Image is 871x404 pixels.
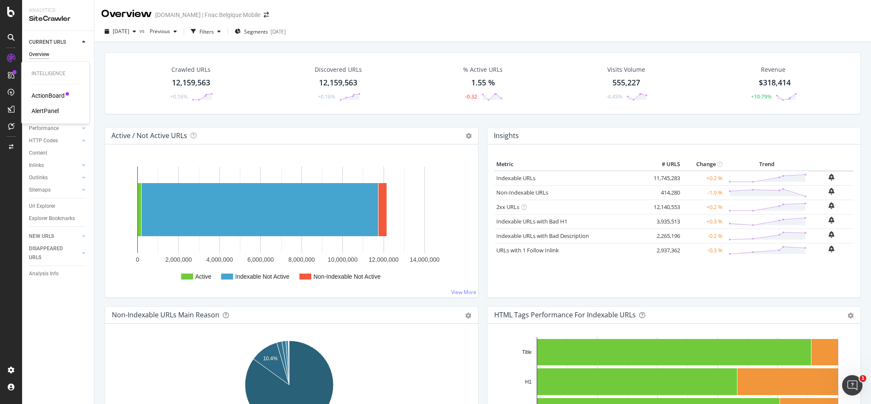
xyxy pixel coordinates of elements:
[112,158,471,291] svg: A chart.
[451,288,476,296] a: View More
[682,229,725,243] td: -0.2 %
[29,202,55,211] div: Url Explorer
[112,311,219,319] div: Non-Indexable URLs Main Reason
[29,161,80,170] a: Inlinks
[319,77,357,88] div: 12,159,563
[29,244,72,262] div: DISAPPEARED URLS
[318,93,335,100] div: +0.16%
[29,136,58,145] div: HTTP Codes
[648,171,682,186] td: 11,745,283
[29,7,87,14] div: Analytics
[471,77,495,88] div: 1.55 %
[171,65,211,74] div: Crawled URLs
[139,27,146,34] span: vs
[29,149,88,158] a: Content
[111,130,187,141] h4: Active / Not Active URLs
[494,130,519,141] h4: Insights
[29,14,87,24] div: SiteCrawler
[761,65,786,74] span: Revenue
[751,93,771,100] div: +10.79%
[263,356,278,362] text: 10.4%
[606,93,622,100] div: -4.45%
[682,158,725,171] th: Change
[29,186,80,195] a: Sitemaps
[31,70,79,77] div: Intelligence
[29,149,47,158] div: Content
[29,232,54,241] div: NEW URLS
[29,161,44,170] div: Inlinks
[465,313,471,319] div: gear
[494,311,636,319] div: HTML Tags Performance for Indexable URLs
[264,12,269,18] div: arrow-right-arrow-left
[29,38,80,47] a: CURRENT URLS
[29,124,80,133] a: Performance
[607,65,645,74] div: Visits Volume
[496,203,519,211] a: 2xx URLs
[848,313,854,319] div: gear
[29,50,49,59] div: Overview
[29,38,66,47] div: CURRENT URLS
[313,273,381,280] text: Non-Indexable Not Active
[315,65,362,74] div: Discovered URLs
[146,25,180,38] button: Previous
[235,273,290,280] text: Indexable Not Active
[270,28,286,35] div: [DATE]
[31,107,59,115] a: AlertPanel
[29,214,88,223] a: Explorer Bookmarks
[759,77,791,88] span: $318,414
[29,136,80,145] a: HTTP Codes
[31,91,65,100] a: ActionBoard
[682,200,725,214] td: +0.2 %
[231,25,289,38] button: Segments[DATE]
[29,124,59,133] div: Performance
[525,379,532,385] text: H1
[288,256,315,263] text: 8,000,000
[648,185,682,200] td: 414,280
[29,269,88,278] a: Analysis Info
[682,214,725,229] td: +0.3 %
[522,349,532,355] text: Title
[206,256,233,263] text: 4,000,000
[682,171,725,186] td: +0.2 %
[828,202,834,209] div: bell-plus
[682,243,725,257] td: -0.3 %
[465,93,477,100] div: -0.32
[113,28,129,35] span: 2025 Oct. 1st
[496,218,567,225] a: Indexable URLs with Bad H1
[466,133,472,139] i: Options
[170,93,188,100] div: +0.16%
[828,246,834,252] div: bell-plus
[828,188,834,195] div: bell-plus
[648,243,682,257] td: 2,937,362
[682,185,725,200] td: -1.9 %
[648,214,682,229] td: 3,935,513
[101,25,139,38] button: [DATE]
[828,174,834,181] div: bell-plus
[725,158,809,171] th: Trend
[172,77,210,88] div: 12,159,563
[496,246,559,254] a: URLs with 1 Follow Inlink
[29,214,75,223] div: Explorer Bookmarks
[155,11,260,19] div: [DOMAIN_NAME] | Fnac Belgique Mobile
[29,202,88,211] a: Url Explorer
[463,65,503,74] div: % Active URLs
[195,273,211,280] text: Active
[410,256,439,263] text: 14,000,000
[29,186,51,195] div: Sitemaps
[101,7,152,21] div: Overview
[828,217,834,223] div: bell-plus
[188,25,224,38] button: Filters
[199,28,214,35] div: Filters
[860,375,866,382] span: 1
[165,256,192,263] text: 2,000,000
[29,269,59,278] div: Analysis Info
[496,174,535,182] a: Indexable URLs
[648,158,682,171] th: # URLS
[648,229,682,243] td: 2,265,196
[29,50,88,59] a: Overview
[496,232,589,240] a: Indexable URLs with Bad Description
[136,256,139,263] text: 0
